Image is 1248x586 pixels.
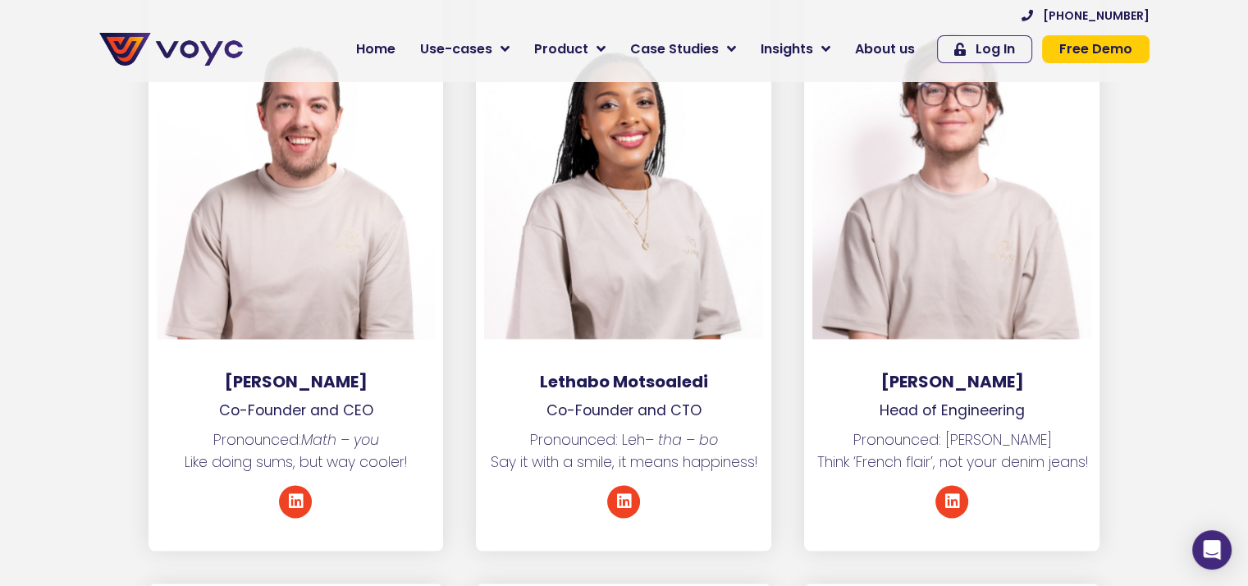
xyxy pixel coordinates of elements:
span: Use-cases [420,39,492,59]
img: voyc-full-logo [99,33,243,66]
span: Log In [976,43,1015,56]
p: Pronounced: Leh Say it with a smile, it means happiness! [476,429,771,473]
span: Home [356,39,395,59]
h3: [PERSON_NAME] [804,372,1099,391]
a: Home [344,33,408,66]
em: Math – you [300,430,378,450]
a: Use-cases [408,33,522,66]
a: [PHONE_NUMBER] [1022,10,1150,21]
span: Free Demo [1059,43,1132,56]
span: Insights [761,39,813,59]
span: [PHONE_NUMBER] [1043,10,1150,21]
p: Co-Founder and CEO [149,400,444,421]
em: – tha – bo [645,430,718,450]
a: Product [522,33,618,66]
p: Pronounced: Like doing sums, but way cooler! [149,429,444,473]
span: Case Studies [630,39,719,59]
p: Head of Engineering [804,400,1099,421]
p: Pronounced: [PERSON_NAME] Think ‘French flair’, not your denim jeans! [804,429,1099,473]
a: Insights [748,33,843,66]
span: Product [534,39,588,59]
a: About us [843,33,927,66]
a: Log In [937,35,1032,63]
h3: [PERSON_NAME] [149,372,444,391]
div: Open Intercom Messenger [1192,530,1232,570]
span: About us [855,39,915,59]
p: Co-Founder and CTO [476,400,771,421]
a: Case Studies [618,33,748,66]
a: Free Demo [1042,35,1150,63]
h3: Lethabo Motsoaledi [476,372,771,391]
